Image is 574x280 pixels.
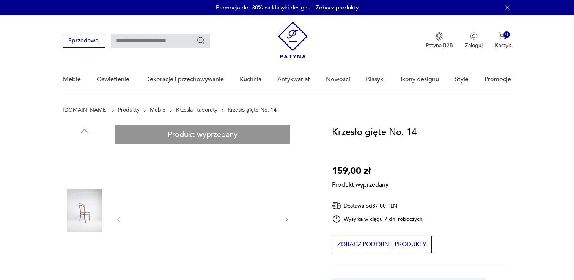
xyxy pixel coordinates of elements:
[455,65,469,94] a: Style
[63,107,107,113] a: [DOMAIN_NAME]
[316,4,359,11] a: Zobacz produkty
[145,65,224,94] a: Dekoracje i przechowywanie
[240,65,261,94] a: Kuchnia
[332,214,423,223] div: Wysyłka w ciągu 7 dni roboczych
[332,164,388,178] p: 159,00 zł
[465,32,483,49] button: Zaloguj
[465,42,483,49] p: Zaloguj
[426,42,453,49] p: Patyna B2B
[436,32,443,41] img: Ikona medalu
[277,65,310,94] a: Antykwariat
[366,65,385,94] a: Klasyki
[332,125,417,140] h1: Krzesło gięte No. 14
[278,22,308,58] img: Patyna - sklep z meblami i dekoracjami vintage
[228,107,277,113] p: Krzesło gięte No. 14
[332,178,388,189] p: Produkt wyprzedany
[503,31,510,38] div: 0
[332,201,423,211] div: Dostawa od 37,00 PLN
[401,65,439,94] a: Ikony designu
[326,65,350,94] a: Nowości
[495,42,511,49] p: Koszyk
[118,107,140,113] a: Produkty
[63,65,81,94] a: Meble
[484,65,511,94] a: Promocje
[470,32,478,40] img: Ikonka użytkownika
[63,34,105,48] button: Sprzedawaj
[63,39,105,44] a: Sprzedawaj
[499,32,506,40] img: Ikona koszyka
[426,32,453,49] a: Ikona medaluPatyna B2B
[150,107,165,113] a: Meble
[332,236,432,253] button: Zobacz podobne produkty
[176,107,217,113] a: Krzesła i taborety
[426,32,453,49] button: Patyna B2B
[495,32,511,49] button: 0Koszyk
[216,4,312,11] p: Promocja do -30% na klasyki designu!
[97,65,129,94] a: Oświetlenie
[197,36,206,45] button: Szukaj
[332,201,341,211] img: Ikona dostawy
